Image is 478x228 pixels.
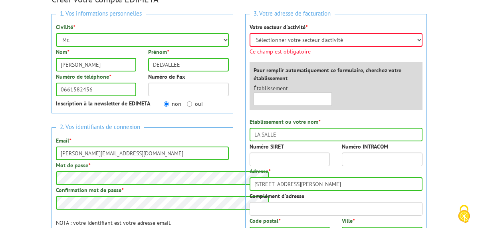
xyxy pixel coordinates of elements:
[254,66,422,82] label: Pour remplir automatiquement ce formulaire, cherchez votre établissement
[187,100,203,108] label: oui
[250,49,422,54] span: Ce champ est obligatoire
[56,122,144,133] span: 2. Vos identifiants de connexion
[342,217,355,225] label: Ville
[250,143,284,151] label: Numéro SIRET
[250,118,320,126] label: Etablissement ou votre nom
[56,186,123,194] label: Confirmation mot de passe
[56,73,111,81] label: Numéro de téléphone
[164,100,181,108] label: non
[56,161,90,169] label: Mot de passe
[250,23,307,31] label: Votre secteur d'activité
[250,192,304,200] label: Complément d'adresse
[56,100,150,107] strong: Inscription à la newsletter de EDIMETA
[148,73,185,81] label: Numéro de Fax
[56,48,69,56] label: Nom
[56,8,146,19] span: 1. Vos informations personnelles
[454,204,474,224] img: Cookies (fenêtre modale)
[164,101,169,107] input: non
[56,137,71,145] label: Email
[56,23,75,31] label: Civilité
[250,8,335,19] span: 3. Votre adresse de facturation
[187,101,192,107] input: oui
[248,84,338,106] div: Établissement
[250,217,280,225] label: Code postal
[450,201,478,228] button: Cookies (fenêtre modale)
[342,143,388,151] label: Numéro INTRACOM
[250,167,270,175] label: Adresse
[148,48,169,56] label: Prénom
